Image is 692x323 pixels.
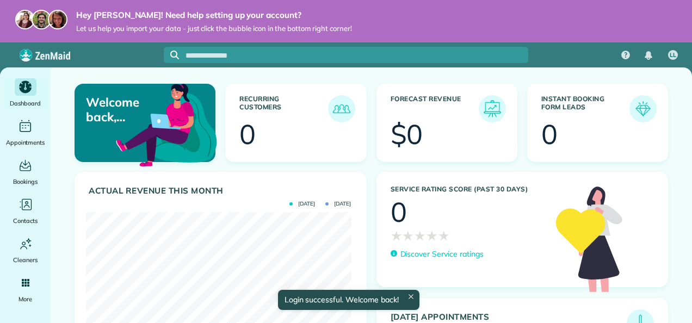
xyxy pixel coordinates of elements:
[76,24,352,33] span: Let us help you import your data - just click the bubble icon in the bottom right corner!
[18,294,32,305] span: More
[391,95,479,122] h3: Forecast Revenue
[414,226,426,245] span: ★
[541,95,629,122] h3: Instant Booking Form Leads
[4,117,46,148] a: Appointments
[391,249,484,260] a: Discover Service ratings
[331,98,353,120] img: icon_recurring_customers-cf858462ba22bcd05b5a5880d41d6543d210077de5bb9ebc9590e49fd87d84ed.png
[15,10,35,29] img: maria-72a9807cf96188c08ef61303f053569d2e2a8a1cde33d635c8a3ac13582a053d.jpg
[438,226,450,245] span: ★
[13,176,38,187] span: Bookings
[637,44,660,67] div: Notifications
[289,201,315,207] span: [DATE]
[400,249,484,260] p: Discover Service ratings
[32,10,51,29] img: jorge-587dff0eeaa6aab1f244e6dc62b8924c3b6ad411094392a53c71c6c4a576187d.jpg
[391,185,545,193] h3: Service Rating score (past 30 days)
[481,98,503,120] img: icon_forecast_revenue-8c13a41c7ed35a8dcfafea3cbb826a0462acb37728057bba2d056411b612bbbe.png
[13,254,38,265] span: Cleaners
[4,235,46,265] a: Cleaners
[10,98,41,109] span: Dashboard
[164,51,179,59] button: Focus search
[6,137,45,148] span: Appointments
[402,226,414,245] span: ★
[613,42,692,67] nav: Main
[239,121,256,148] div: 0
[89,186,355,196] h3: Actual Revenue this month
[114,71,219,177] img: dashboard_welcome-42a62b7d889689a78055ac9021e634bf52bae3f8056760290aed330b23ab8690.png
[86,95,169,124] p: Welcome back, [PERSON_NAME]!
[13,215,38,226] span: Contacts
[541,121,558,148] div: 0
[76,10,352,21] strong: Hey [PERSON_NAME]! Need help setting up your account?
[632,98,654,120] img: icon_form_leads-04211a6a04a5b2264e4ee56bc0799ec3eb69b7e499cbb523a139df1d13a81ae0.png
[325,201,351,207] span: [DATE]
[4,157,46,187] a: Bookings
[4,196,46,226] a: Contacts
[277,290,419,310] div: Login successful. Welcome back!
[426,226,438,245] span: ★
[670,51,676,60] span: LL
[391,121,423,148] div: $0
[4,78,46,109] a: Dashboard
[391,198,407,226] div: 0
[48,10,67,29] img: michelle-19f622bdf1676172e81f8f8fba1fb50e276960ebfe0243fe18214015130c80e4.jpg
[170,51,179,59] svg: Focus search
[391,226,403,245] span: ★
[239,95,328,122] h3: Recurring Customers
